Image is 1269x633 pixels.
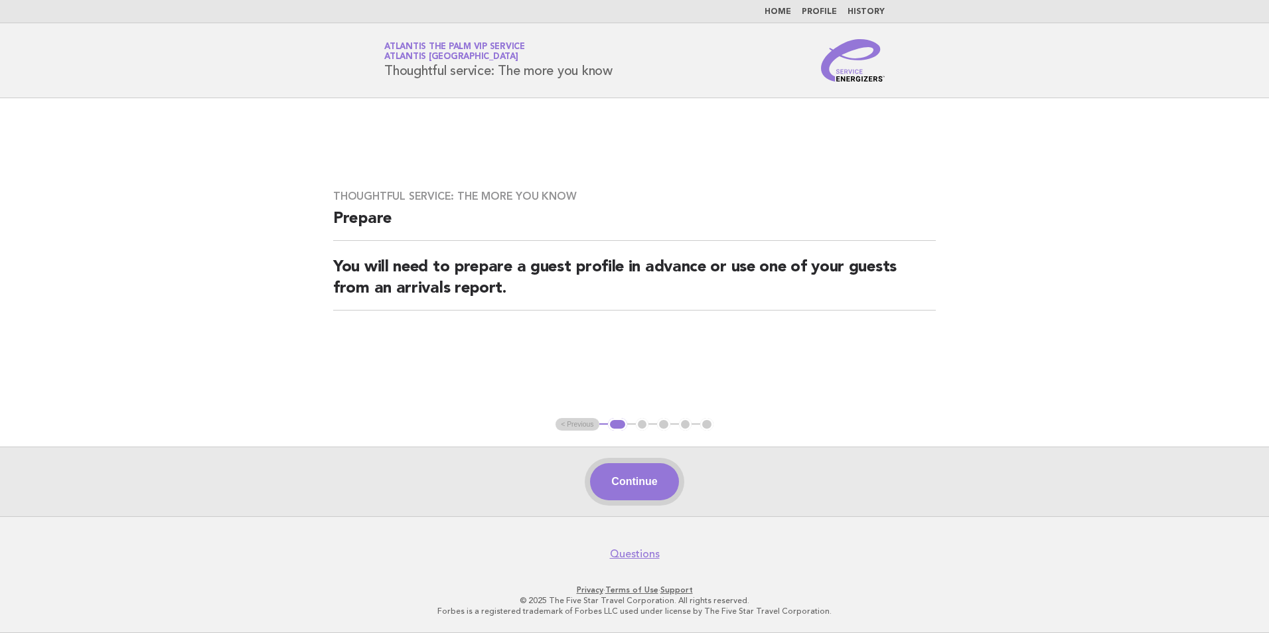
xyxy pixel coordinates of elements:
img: Service Energizers [821,39,885,82]
a: Privacy [577,585,603,595]
p: © 2025 The Five Star Travel Corporation. All rights reserved. [228,595,1041,606]
button: 1 [608,418,627,431]
a: Home [765,8,791,16]
h1: Thoughtful service: The more you know [384,43,613,78]
h2: Prepare [333,208,936,241]
a: Questions [610,547,660,561]
h3: Thoughtful service: The more you know [333,190,936,203]
a: Support [660,585,693,595]
p: Forbes is a registered trademark of Forbes LLC used under license by The Five Star Travel Corpora... [228,606,1041,616]
button: Continue [590,463,678,500]
a: Terms of Use [605,585,658,595]
h2: You will need to prepare a guest profile in advance or use one of your guests from an arrivals re... [333,257,936,311]
p: · · [228,585,1041,595]
a: Profile [802,8,837,16]
a: History [848,8,885,16]
a: Atlantis The Palm VIP ServiceAtlantis [GEOGRAPHIC_DATA] [384,42,525,61]
span: Atlantis [GEOGRAPHIC_DATA] [384,53,518,62]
